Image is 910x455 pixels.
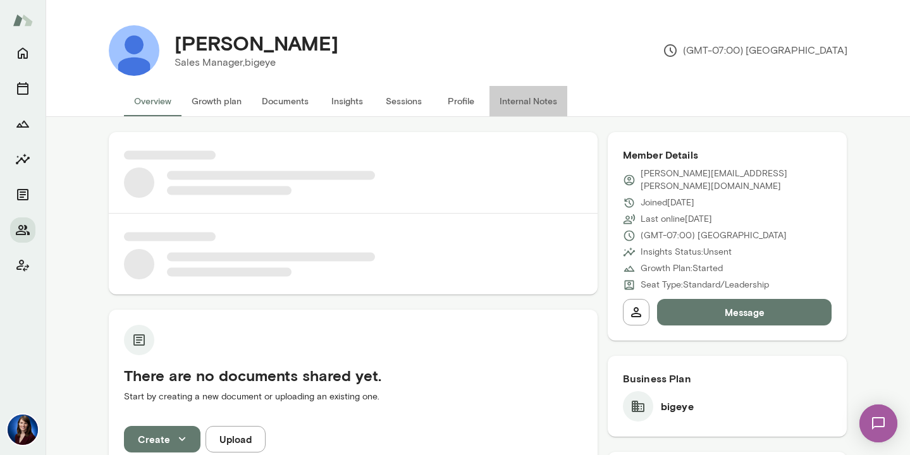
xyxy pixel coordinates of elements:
button: Growth Plan [10,111,35,136]
button: Upload [206,426,266,452]
p: Joined [DATE] [641,197,694,209]
button: Client app [10,253,35,278]
button: Documents [10,182,35,207]
h6: bigeye [661,399,694,414]
img: Julie Rollauer [8,415,38,445]
button: Internal Notes [489,86,567,116]
button: Sessions [376,86,433,116]
button: Create [124,426,200,452]
button: Home [10,40,35,66]
button: Sessions [10,76,35,101]
p: Start by creating a new document or uploading an existing one. [124,391,582,403]
button: Insights [10,147,35,172]
img: Mento [13,8,33,32]
p: Last online [DATE] [641,213,712,226]
p: Sales Manager, bigeye [175,55,338,70]
h6: Business Plan [623,371,832,386]
img: Kyle Eligio [109,25,159,76]
p: [PERSON_NAME][EMAIL_ADDRESS][PERSON_NAME][DOMAIN_NAME] [641,167,832,193]
h4: [PERSON_NAME] [175,31,338,55]
p: Growth Plan: Started [641,262,723,275]
button: Insights [319,86,376,116]
p: Seat Type: Standard/Leadership [641,279,769,291]
button: Profile [433,86,489,116]
h6: Member Details [623,147,832,162]
p: (GMT-07:00) [GEOGRAPHIC_DATA] [641,229,787,242]
button: Message [657,299,832,325]
button: Members [10,217,35,243]
p: (GMT-07:00) [GEOGRAPHIC_DATA] [663,43,847,58]
p: Insights Status: Unsent [641,246,732,258]
button: Growth plan [181,86,252,116]
button: Documents [252,86,319,116]
h5: There are no documents shared yet. [124,365,582,385]
button: Overview [124,86,181,116]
